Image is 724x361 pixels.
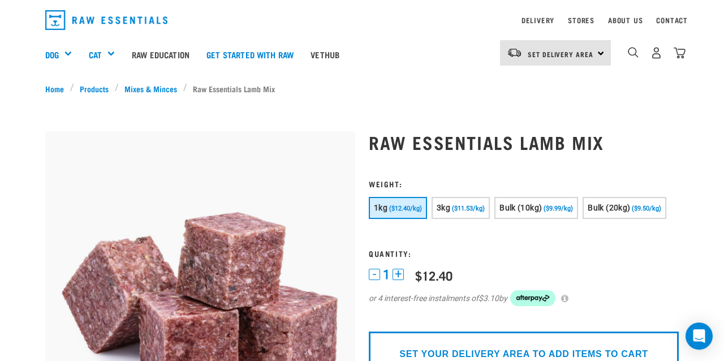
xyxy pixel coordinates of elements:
[628,47,639,58] img: home-icon-1@2x.png
[437,203,450,212] span: 3kg
[399,347,648,361] p: SET YOUR DELIVERY AREA TO ADD ITEMS TO CART
[89,48,102,61] a: Cat
[45,10,167,30] img: Raw Essentials Logo
[522,18,554,22] a: Delivery
[45,48,59,61] a: Dog
[510,290,555,306] img: Afterpay
[452,205,485,212] span: ($11.53/kg)
[674,47,686,59] img: home-icon@2x.png
[302,32,348,77] a: Vethub
[198,32,302,77] a: Get started with Raw
[544,205,573,212] span: ($9.99/kg)
[36,6,688,35] nav: dropdown navigation
[383,269,390,281] span: 1
[374,203,387,212] span: 1kg
[656,18,688,22] a: Contact
[528,52,593,56] span: Set Delivery Area
[494,197,578,219] button: Bulk (10kg) ($9.99/kg)
[499,203,542,212] span: Bulk (10kg)
[74,83,115,94] a: Products
[583,197,666,219] button: Bulk (20kg) ($9.50/kg)
[369,249,679,257] h3: Quantity:
[389,205,422,212] span: ($12.40/kg)
[479,293,499,304] span: $3.10
[45,83,679,94] nav: breadcrumbs
[568,18,594,22] a: Stores
[369,197,427,219] button: 1kg ($12.40/kg)
[686,323,713,350] div: Open Intercom Messenger
[369,269,380,280] button: -
[123,32,198,77] a: Raw Education
[507,48,522,58] img: van-moving.png
[119,83,183,94] a: Mixes & Minces
[45,83,70,94] a: Home
[588,203,630,212] span: Bulk (20kg)
[369,290,679,306] div: or 4 interest-free instalments of by
[608,18,643,22] a: About Us
[650,47,662,59] img: user.png
[393,269,404,280] button: +
[415,268,453,282] div: $12.40
[369,179,679,188] h3: Weight:
[432,197,490,219] button: 3kg ($11.53/kg)
[632,205,661,212] span: ($9.50/kg)
[369,132,679,152] h1: Raw Essentials Lamb Mix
